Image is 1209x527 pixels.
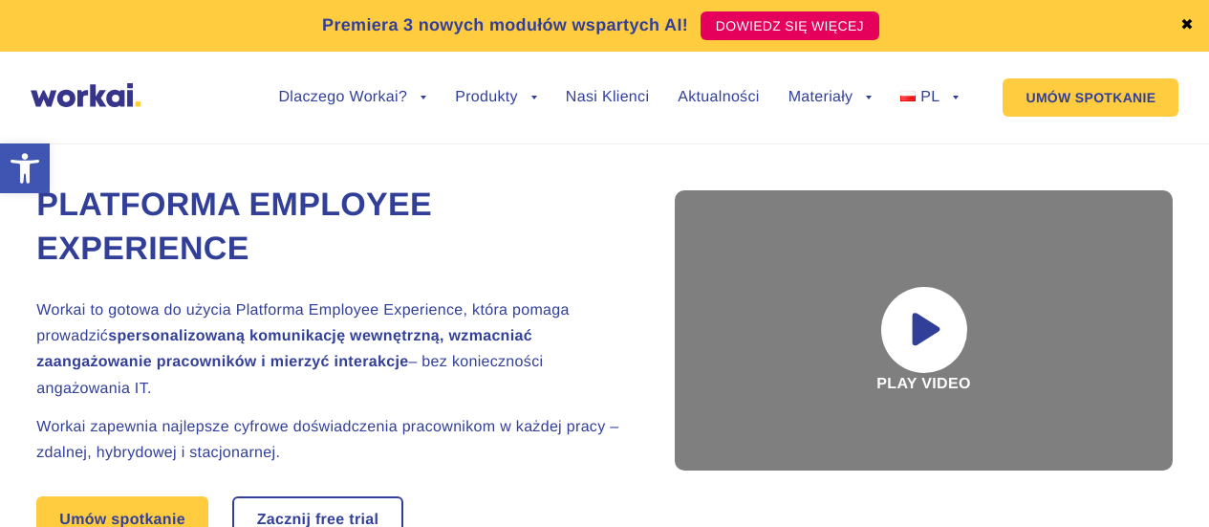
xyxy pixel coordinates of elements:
a: Aktualności [678,90,759,105]
strong: spersonalizowaną komunikację wewnętrzną, wzmacniać zaangażowanie pracowników i mierzyć interakcje [36,328,532,370]
a: ✖ [1180,18,1194,33]
span: PL [920,89,939,105]
a: Nasi Klienci [566,90,649,105]
a: Produkty [455,90,537,105]
a: DOWIEDZ SIĘ WIĘCEJ [701,11,879,40]
div: Play video [675,190,1172,471]
a: UMÓW SPOTKANIE [1003,78,1178,117]
h2: Workai to gotowa do użycia Platforma Employee Experience, która pomaga prowadzić – bez koniecznoś... [36,297,629,402]
h2: Workai zapewnia najlepsze cyfrowe doświadczenia pracownikom w każdej pracy – zdalnej, hybrydowej ... [36,414,629,466]
a: Materiały [788,90,873,105]
a: Dlaczego Workai? [278,90,426,105]
h1: Platforma Employee Experience [36,184,629,272]
p: Premiera 3 nowych modułów wspartych AI! [322,12,688,38]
